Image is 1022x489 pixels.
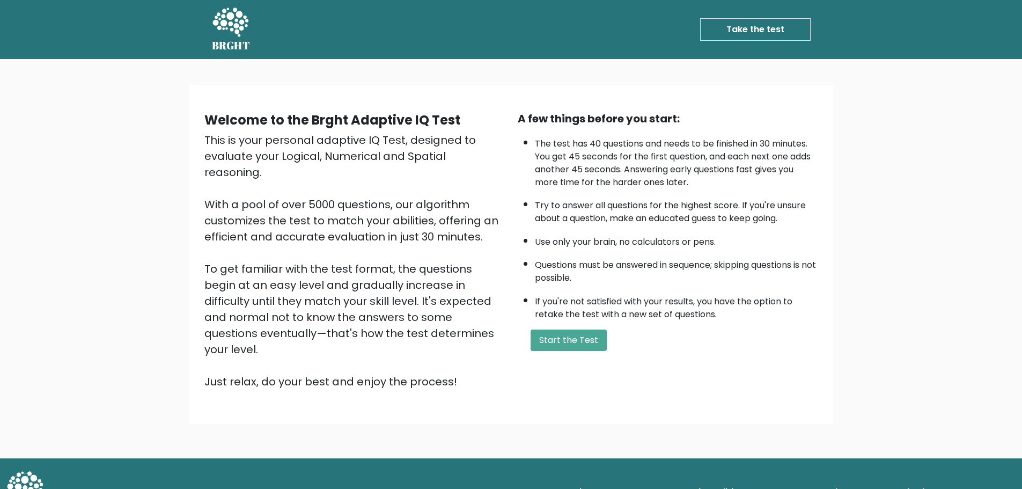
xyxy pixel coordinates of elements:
[518,111,818,127] div: A few things before you start:
[535,230,818,249] li: Use only your brain, no calculators or pens.
[700,18,811,41] a: Take the test
[204,132,505,390] div: This is your personal adaptive IQ Test, designed to evaluate your Logical, Numerical and Spatial ...
[212,4,251,55] a: BRGHT
[535,194,818,225] li: Try to answer all questions for the highest score. If you're unsure about a question, make an edu...
[212,39,251,52] h5: BRGHT
[204,111,460,129] b: Welcome to the Brght Adaptive IQ Test
[535,253,818,284] li: Questions must be answered in sequence; skipping questions is not possible.
[535,132,818,189] li: The test has 40 questions and needs to be finished in 30 minutes. You get 45 seconds for the firs...
[531,330,607,351] button: Start the Test
[535,290,818,321] li: If you're not satisfied with your results, you have the option to retake the test with a new set ...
